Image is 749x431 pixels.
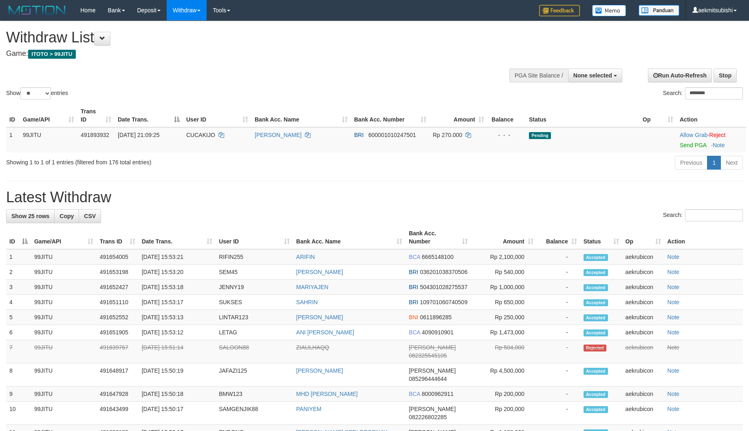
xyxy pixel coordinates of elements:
td: JENNY19 [216,280,293,295]
a: Run Auto-Refresh [648,69,712,82]
td: aekrubicon [622,363,664,387]
span: Copy 082226802285 to clipboard [409,414,447,420]
th: Game/API: activate to sort column ascending [20,104,77,127]
span: Copy 109701060740509 to clipboard [420,299,467,305]
td: 99JITU [31,340,97,363]
span: [DATE] 21:09:25 [118,132,159,138]
span: Rp 270.000 [433,132,462,138]
td: Rp 540,000 [471,265,537,280]
a: ARIFIN [296,254,315,260]
span: Copy 4090910901 to clipboard [422,329,454,336]
span: CUCAKIJO [186,132,215,138]
td: [DATE] 15:53:12 [139,325,216,340]
img: Feedback.jpg [539,5,580,16]
td: 99JITU [31,310,97,325]
td: 5 [6,310,31,325]
td: 99JITU [20,127,77,153]
img: Button%20Memo.svg [592,5,626,16]
td: LINTAR123 [216,310,293,325]
span: BRI [409,299,418,305]
td: - [537,363,580,387]
select: Showentries [20,87,51,99]
span: Accepted [584,299,608,306]
td: - [537,340,580,363]
td: aekrubicon [622,402,664,425]
td: BMW123 [216,387,293,402]
span: Copy 8000962911 to clipboard [422,391,454,397]
img: panduan.png [639,5,679,16]
label: Show entries [6,87,68,99]
span: Copy 082325545105 to clipboard [409,352,447,359]
span: Accepted [584,329,608,336]
td: [DATE] 15:53:18 [139,280,216,295]
a: Send PGA [680,142,706,148]
td: [DATE] 15:53:20 [139,265,216,280]
td: [DATE] 15:50:18 [139,387,216,402]
td: aekrubicon [622,280,664,295]
td: 99JITU [31,249,97,265]
a: Copy [54,209,79,223]
th: ID: activate to sort column descending [6,226,31,249]
td: - [537,249,580,265]
td: 7 [6,340,31,363]
a: Note [667,254,680,260]
td: Rp 250,000 [471,310,537,325]
td: Rp 650,000 [471,295,537,310]
td: 491643499 [97,402,139,425]
span: BCA [409,329,420,336]
a: Note [713,142,725,148]
td: Rp 200,000 [471,387,537,402]
th: Op: activate to sort column ascending [622,226,664,249]
span: BRI [354,132,363,138]
input: Search: [685,209,743,221]
td: - [537,280,580,295]
td: - [537,265,580,280]
span: None selected [573,72,612,79]
span: Copy 6665148100 to clipboard [422,254,454,260]
td: aekrubicon [622,387,664,402]
span: [PERSON_NAME] [409,367,456,374]
td: 99JITU [31,363,97,387]
td: [DATE] 15:53:13 [139,310,216,325]
th: Bank Acc. Name: activate to sort column ascending [251,104,351,127]
a: ZIAULHAQQ [296,344,329,351]
td: - [537,295,580,310]
th: Status: activate to sort column ascending [580,226,622,249]
td: 9 [6,387,31,402]
a: Stop [714,69,737,82]
th: ID [6,104,20,127]
th: Amount: activate to sort column ascending [430,104,487,127]
td: 99JITU [31,387,97,402]
span: Accepted [584,368,608,375]
td: Rp 4,500,000 [471,363,537,387]
td: 491639767 [97,340,139,363]
td: Rp 1,473,000 [471,325,537,340]
th: Balance: activate to sort column ascending [537,226,580,249]
td: [DATE] 15:50:19 [139,363,216,387]
a: Note [667,391,680,397]
h1: Withdraw List [6,29,491,46]
span: Show 25 rows [11,213,49,219]
a: [PERSON_NAME] [296,269,343,275]
td: Rp 504,000 [471,340,537,363]
td: [DATE] 15:53:17 [139,295,216,310]
td: 8 [6,363,31,387]
span: BNI [409,314,418,320]
a: PANIYEM [296,406,322,412]
td: 491647928 [97,387,139,402]
td: 491654005 [97,249,139,265]
td: - [537,325,580,340]
td: 99JITU [31,265,97,280]
a: Note [667,284,680,290]
label: Search: [663,209,743,221]
td: 1 [6,127,20,153]
td: - [537,310,580,325]
th: Amount: activate to sort column ascending [471,226,537,249]
a: Reject [709,132,725,138]
td: 99JITU [31,280,97,295]
a: Previous [675,156,707,170]
th: User ID: activate to sort column ascending [183,104,251,127]
span: Copy 085296444644 to clipboard [409,376,447,382]
span: · [680,132,709,138]
div: - - - [491,131,522,139]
